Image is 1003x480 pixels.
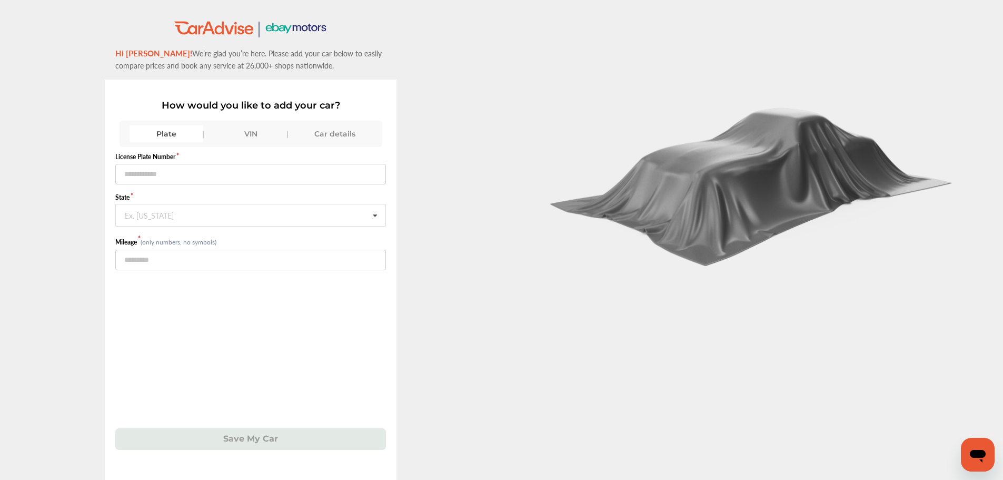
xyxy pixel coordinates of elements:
[115,193,386,202] label: State
[961,438,995,472] iframe: Button to launch messaging window
[115,238,141,247] label: Mileage
[115,48,382,71] span: We’re glad you’re here. Please add your car below to easily compare prices and book any service a...
[125,211,174,218] div: Ex. [US_STATE]
[298,125,372,142] div: Car details
[130,125,203,142] div: Plate
[542,96,963,267] img: carCoverBlack.2823a3dccd746e18b3f8.png
[115,152,386,161] label: License Plate Number
[214,125,287,142] div: VIN
[115,47,192,58] span: Hi [PERSON_NAME]!
[115,100,386,111] p: How would you like to add your car?
[141,238,216,247] small: (only numbers, no symbols)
